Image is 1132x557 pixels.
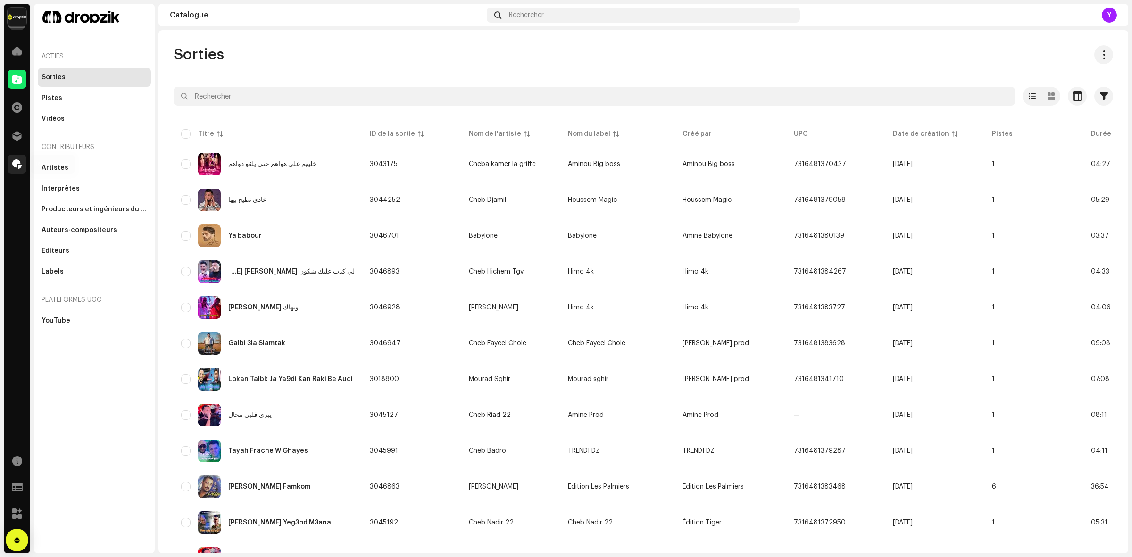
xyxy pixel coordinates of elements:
span: 1 [992,448,995,454]
img: c1d59f67-ac04-47e7-99c9-40939d75a28e [198,224,221,247]
re-a-nav-header: Actifs [38,45,151,68]
div: Pistes [42,94,62,102]
div: Vidéos [42,115,65,123]
span: Bobo Benamar prod [683,376,749,382]
span: 8 oct. 2025 [893,340,913,347]
span: 3046863 [370,483,400,490]
div: [PERSON_NAME] [469,483,518,490]
re-a-nav-header: Plateformes UGC [38,289,151,311]
span: TRENDI DZ [683,448,715,454]
span: Himo 4k [568,304,594,311]
span: 7 oct. 2025 [893,483,913,490]
div: Nom de l'artiste [469,129,521,139]
span: Cheikh Chaib [469,483,553,490]
div: Titre [198,129,214,139]
div: Mourad Sghir [469,376,510,382]
span: 3 oct. 2025 [893,161,913,167]
re-m-nav-item: Pistes [38,89,151,108]
div: Tayah Frache W Ghayes [228,448,308,454]
span: 1 [992,412,995,418]
div: Producteurs et ingénieurs du son [42,206,147,213]
span: Édition Tiger [683,519,722,526]
span: 3046701 [370,233,399,239]
span: 7316481383468 [794,483,846,490]
span: 04:06 [1091,304,1111,311]
span: TRENDI DZ [568,448,600,454]
img: 093cfdf0-c121-4c69-bdab-2ca1e16a6dbc [198,260,221,283]
span: Cheb Hichem Tgv [469,268,553,275]
div: [PERSON_NAME] [469,304,518,311]
div: Cheb Riad 22 [469,412,511,418]
span: 1 [992,340,995,347]
span: Cheb Nadir 22 [469,519,553,526]
span: 6 oct. 2025 [893,519,913,526]
div: ID de la sortie [370,129,415,139]
span: 1 [992,197,995,203]
span: 7316481372950 [794,519,846,526]
span: Rechercher [509,11,544,19]
span: Babylone [469,233,553,239]
span: 1 [992,376,995,382]
re-m-nav-item: Sorties [38,68,151,87]
div: يامرا حسنك وبهاك [228,304,299,311]
div: Galbi 3la Slamtak [228,340,285,347]
div: خليهم على هواهم حتى يلقو دواهم [228,161,317,167]
span: 1 [992,161,995,167]
div: Artistes [42,164,68,172]
span: 7316481380139 [794,233,844,239]
span: 3045192 [370,519,398,526]
div: Éditeurs [42,247,69,255]
div: غادي نطيح بيها [228,197,266,203]
span: Himo 4k [568,268,594,275]
img: 257e2a2d-1350-4189-ba21-c0af74a5ba49 [198,189,221,211]
re-m-nav-item: YouTube [38,311,151,330]
re-m-nav-item: Interprètes [38,179,151,198]
div: Cheb Badro [469,448,506,454]
span: 1 [992,268,995,275]
div: YouTube [42,317,70,324]
span: Edition Les Palmiers [568,483,629,490]
div: Cheb Faycel Chole [469,340,526,347]
span: Houssem Magic [568,197,617,203]
span: 7316481379287 [794,448,846,454]
span: 6 oct. 2025 [893,412,913,418]
span: 4 oct. 2025 [893,197,913,203]
div: Open Intercom Messenger [6,529,28,551]
img: 853a34a8-4376-4a76-a542-c2758e053027 [198,440,221,462]
span: 7316481383727 [794,304,845,311]
re-m-nav-item: Éditeurs [38,241,151,260]
img: 71c88cad-9fd6-45aa-9cd5-71eba0eae3a0 [198,153,221,175]
span: 1 [992,304,995,311]
span: 09:08 [1091,340,1110,347]
span: 6 [992,483,996,490]
span: Aminou Big boss [683,161,735,167]
span: 7316481383628 [794,340,845,347]
re-a-nav-header: Contributeurs [38,136,151,158]
span: 8 oct. 2025 [893,304,913,311]
span: Bobo Benamar prod [683,340,749,347]
img: a658fb45-5b4e-4c27-ba36-b27a2513e83e [198,368,221,391]
span: Edition Les Palmiers [683,483,744,490]
span: 3044252 [370,197,400,203]
span: Babylone [568,233,597,239]
span: Mourad Sghir [469,376,553,382]
re-m-nav-item: Labels [38,262,151,281]
div: Cheb Nadir 22 [469,519,514,526]
span: Houssem Magic [683,197,732,203]
re-m-nav-item: Vidéos [38,109,151,128]
span: 3045127 [370,412,398,418]
span: 3046947 [370,340,400,347]
div: Catalogue [170,11,483,19]
span: 28 sept. 2025 [893,376,913,382]
img: 960c4d59-42be-4377-b45a-23a8c9e552b3 [198,296,221,319]
div: لي كذب عليك شكون Galek 3lik Rani Maghboun [228,268,355,275]
img: 6b198820-6d9f-4d8e-bd7e-78ab9e57ca24 [8,8,26,26]
img: 941de1bb-762e-4042-9d71-6bc55e6769ca [198,404,221,426]
div: Li Rajel Yeg3od M3ana [228,519,331,526]
div: Lokan Talbk Ja Ya9di Kan Raki Be Audi [228,376,353,382]
input: Rechercher [174,87,1015,106]
div: Nom du label [568,129,610,139]
span: Aminou Big boss [568,161,620,167]
span: 7316481370437 [794,161,846,167]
